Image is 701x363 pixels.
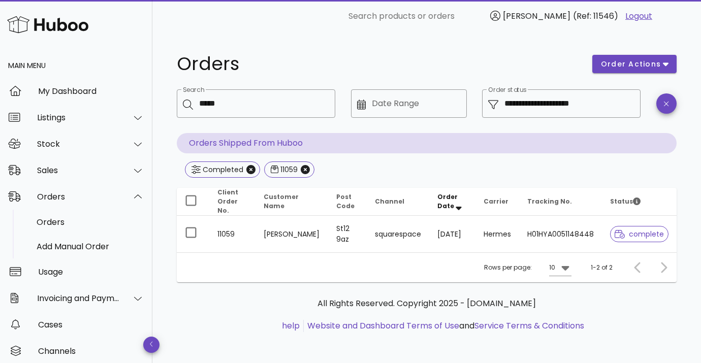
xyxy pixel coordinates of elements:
td: Hermes [475,216,519,252]
div: Stock [37,139,120,149]
img: Huboo Logo [7,14,88,36]
th: Customer Name [256,188,328,216]
th: Channel [367,188,429,216]
button: order actions [592,55,677,73]
label: Search [183,86,204,94]
a: Logout [625,10,652,22]
h1: Orders [177,55,580,73]
td: squarespace [367,216,429,252]
th: Post Code [328,188,367,216]
p: Orders Shipped From Huboo [177,133,677,153]
div: Orders [37,217,144,227]
p: All Rights Reserved. Copyright 2025 - [DOMAIN_NAME] [185,298,668,310]
button: Close [301,165,310,174]
th: Client Order No. [209,188,256,216]
div: Cases [38,320,144,329]
td: 11059 [209,216,256,252]
span: Carrier [484,197,508,206]
div: Rows per page: [484,253,571,282]
a: help [282,320,300,332]
span: complete [615,230,664,238]
div: Channels [38,346,144,356]
div: Listings [37,113,120,122]
div: 10 [549,263,555,272]
th: Status [602,188,677,216]
div: Usage [38,267,144,277]
span: Channel [375,197,404,206]
li: and [304,320,584,332]
button: Close [246,165,256,174]
span: Tracking No. [527,197,572,206]
div: 11059 [278,164,298,175]
th: Order Date: Sorted descending. Activate to remove sorting. [429,188,475,216]
span: Client Order No. [217,188,238,215]
div: 1-2 of 2 [591,263,613,272]
div: My Dashboard [38,86,144,96]
span: Status [610,197,641,206]
span: (Ref: 11546) [573,10,618,22]
div: Orders [37,192,120,202]
th: Tracking No. [519,188,602,216]
a: Website and Dashboard Terms of Use [307,320,459,332]
th: Carrier [475,188,519,216]
div: Sales [37,166,120,175]
span: Post Code [336,192,355,210]
div: Invoicing and Payments [37,293,120,303]
td: St12 9az [328,216,367,252]
td: H01HYA0051148448 [519,216,602,252]
span: order actions [600,59,661,70]
div: Add Manual Order [37,242,144,251]
td: [DATE] [429,216,475,252]
a: Service Terms & Conditions [474,320,584,332]
span: Customer Name [264,192,299,210]
label: Order status [488,86,526,94]
td: [PERSON_NAME] [256,216,328,252]
span: Order Date [437,192,458,210]
div: Completed [201,164,243,175]
div: 10Rows per page: [549,259,571,276]
span: [PERSON_NAME] [503,10,570,22]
